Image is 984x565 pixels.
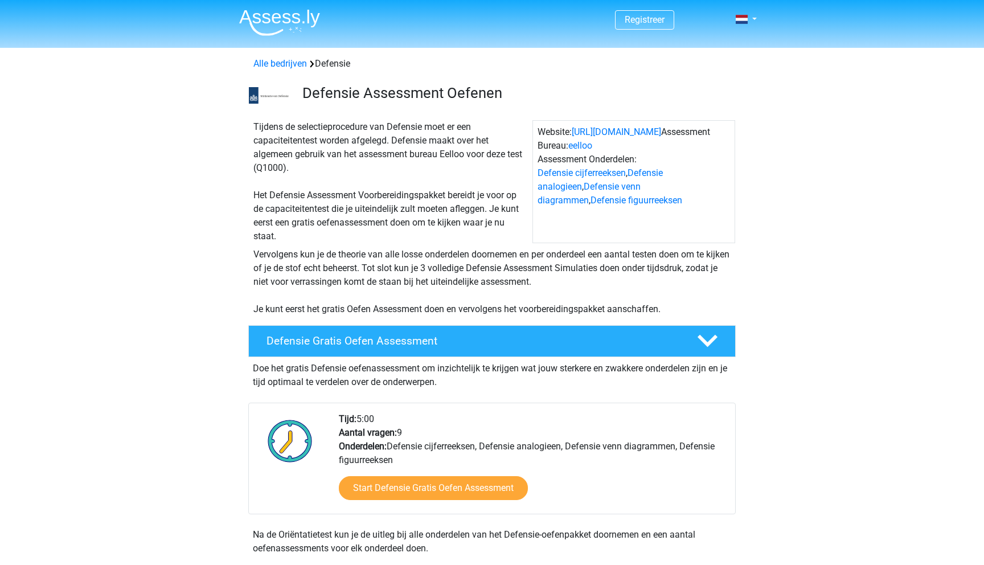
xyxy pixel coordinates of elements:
[339,413,356,424] b: Tijd:
[330,412,735,514] div: 5:00 9 Defensie cijferreeksen, Defensie analogieen, Defensie venn diagrammen, Defensie figuurreeksen
[625,14,665,25] a: Registreer
[253,58,307,69] a: Alle bedrijven
[244,325,740,357] a: Defensie Gratis Oefen Assessment
[538,167,663,192] a: Defensie analogieen
[532,120,735,243] div: Website: Assessment Bureau: Assessment Onderdelen: , , ,
[248,357,736,389] div: Doe het gratis Defensie oefenassessment om inzichtelijk te krijgen wat jouw sterkere en zwakkere ...
[339,476,528,500] a: Start Defensie Gratis Oefen Assessment
[266,334,679,347] h4: Defensie Gratis Oefen Assessment
[261,412,319,469] img: Klok
[568,140,592,151] a: eelloo
[239,9,320,36] img: Assessly
[248,528,736,555] div: Na de Oriëntatietest kun je de uitleg bij alle onderdelen van het Defensie-oefenpakket doornemen ...
[249,120,532,243] div: Tijdens de selectieprocedure van Defensie moet er een capaciteitentest worden afgelegd. Defensie ...
[538,181,641,206] a: Defensie venn diagrammen
[339,427,397,438] b: Aantal vragen:
[572,126,661,137] a: [URL][DOMAIN_NAME]
[249,57,735,71] div: Defensie
[591,195,682,206] a: Defensie figuurreeksen
[302,84,727,102] h3: Defensie Assessment Oefenen
[339,441,387,452] b: Onderdelen:
[249,248,735,316] div: Vervolgens kun je de theorie van alle losse onderdelen doornemen en per onderdeel een aantal test...
[538,167,626,178] a: Defensie cijferreeksen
